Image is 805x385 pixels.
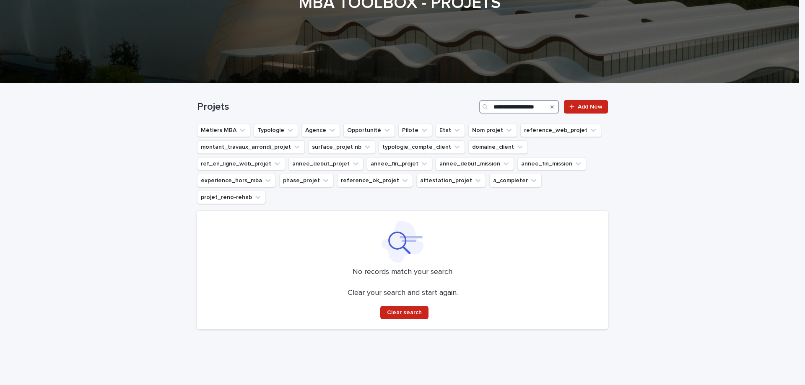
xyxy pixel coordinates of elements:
[197,174,276,187] button: experience_hors_mba
[479,100,559,114] input: Search
[308,140,375,154] button: surface_projet nb
[207,268,598,277] p: No records match your search
[279,174,334,187] button: phase_projet
[379,140,465,154] button: typologie_compte_client
[520,124,601,137] button: reference_web_projet
[398,124,432,137] button: Pilote
[468,140,528,154] button: domaine_client
[436,157,514,171] button: annee_debut_mission
[578,104,602,110] span: Add New
[387,310,422,315] span: Clear search
[254,124,298,137] button: Typologie
[343,124,395,137] button: Opportunité
[301,124,340,137] button: Agence
[367,157,432,171] button: annee_fin_projet
[197,157,285,171] button: ref_en_ligne_web_projet
[468,124,517,137] button: Nom projet
[197,124,250,137] button: Métiers MBA
[348,289,458,298] p: Clear your search and start again.
[416,174,486,187] button: attestation_projet
[197,191,266,204] button: projet_reno-rehab
[436,124,465,137] button: Etat
[564,100,608,114] a: Add New
[288,157,364,171] button: annee_debut_projet
[517,157,586,171] button: annee_fin_mission
[380,306,428,319] button: Clear search
[337,174,413,187] button: reference_ok_projet
[197,101,476,113] h1: Projets
[489,174,542,187] button: a_completer
[197,140,305,154] button: montant_travaux_arrondi_projet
